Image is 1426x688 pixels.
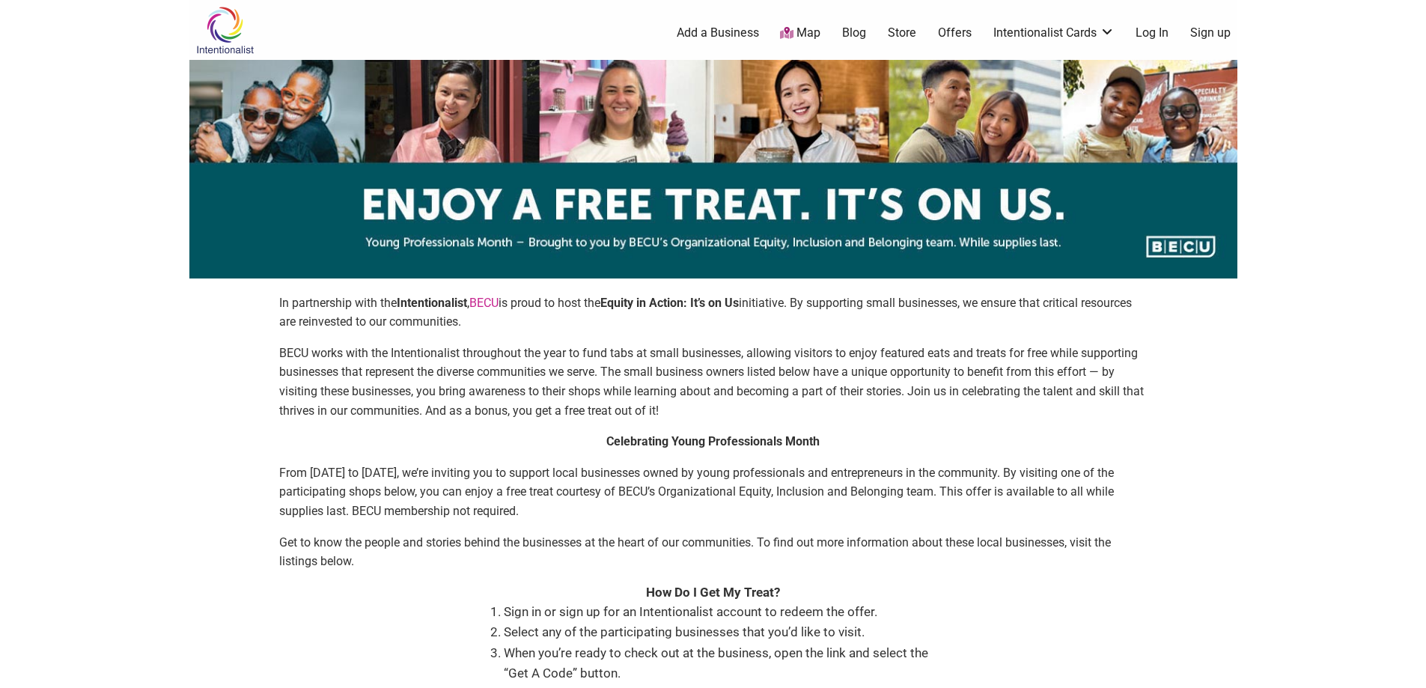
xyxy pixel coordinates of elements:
a: Sign up [1190,25,1231,41]
a: Blog [842,25,866,41]
img: Intentionalist [189,6,260,55]
p: In partnership with the , is proud to host the initiative. By supporting small businesses, we ens... [279,293,1148,332]
strong: How Do I Get My Treat? [646,585,780,600]
a: Store [888,25,916,41]
strong: Celebrating Young Professionals Month [606,434,820,448]
li: When you’re ready to check out at the business, open the link and select the “Get A Code” button. [504,643,938,684]
li: Select any of the participating businesses that you’d like to visit. [504,622,938,642]
a: Log In [1136,25,1168,41]
p: From [DATE] to [DATE], we’re inviting you to support local businesses owned by young professional... [279,463,1148,521]
p: Get to know the people and stories behind the businesses at the heart of our communities. To find... [279,533,1148,571]
p: BECU works with the Intentionalist throughout the year to fund tabs at small businesses, allowing... [279,344,1148,420]
strong: Equity in Action: It’s on Us [600,296,739,310]
li: Sign in or sign up for an Intentionalist account to redeem the offer. [504,602,938,622]
strong: Intentionalist [397,296,467,310]
a: BECU [469,296,499,310]
a: Map [780,25,820,42]
img: sponsor logo [189,60,1237,278]
a: Offers [938,25,972,41]
a: Add a Business [677,25,759,41]
a: Intentionalist Cards [993,25,1115,41]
